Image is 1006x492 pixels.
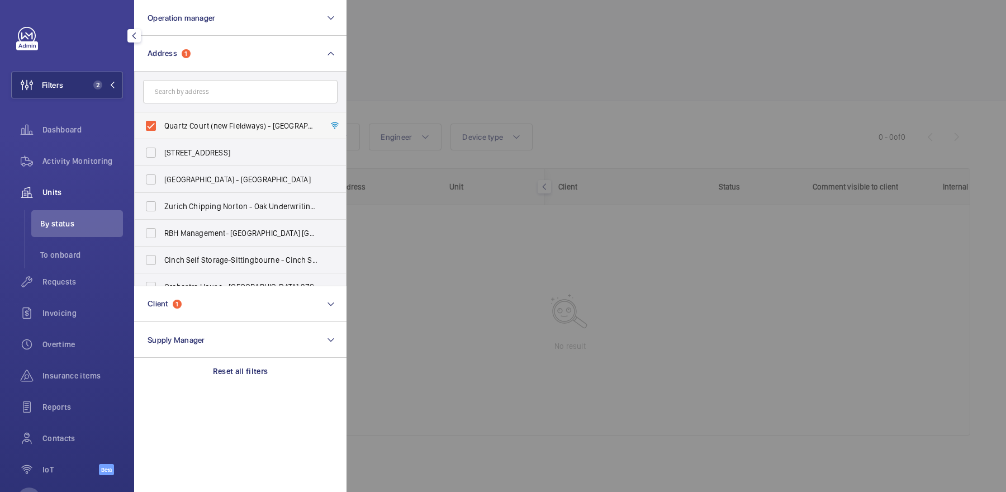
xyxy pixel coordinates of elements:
span: Dashboard [42,124,123,135]
span: To onboard [40,249,123,261]
span: By status [40,218,123,229]
span: IoT [42,464,99,475]
span: Contacts [42,433,123,444]
span: Insurance items [42,370,123,381]
span: Units [42,187,123,198]
span: Beta [99,464,114,475]
span: Reports [42,401,123,413]
span: 2 [93,81,102,89]
span: Filters [42,79,63,91]
span: Requests [42,276,123,287]
span: Invoicing [42,307,123,319]
span: Activity Monitoring [42,155,123,167]
span: Overtime [42,339,123,350]
button: Filters2 [11,72,123,98]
